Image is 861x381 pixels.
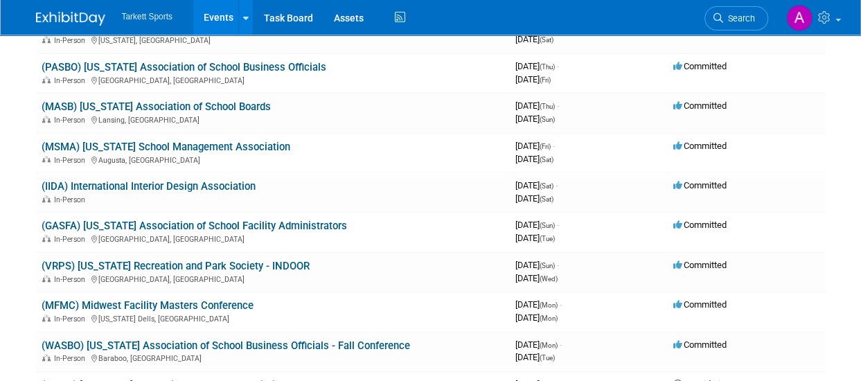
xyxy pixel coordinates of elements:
[553,141,555,151] span: -
[540,262,555,269] span: (Sun)
[515,141,555,151] span: [DATE]
[540,116,555,123] span: (Sun)
[515,352,555,362] span: [DATE]
[540,36,553,44] span: (Sat)
[42,273,504,284] div: [GEOGRAPHIC_DATA], [GEOGRAPHIC_DATA]
[540,103,555,110] span: (Thu)
[515,154,553,164] span: [DATE]
[557,61,559,71] span: -
[673,141,727,151] span: Committed
[36,12,105,26] img: ExhibitDay
[540,76,551,84] span: (Fri)
[673,260,727,270] span: Committed
[540,195,553,203] span: (Sat)
[515,339,562,350] span: [DATE]
[704,6,768,30] a: Search
[54,275,89,284] span: In-Person
[540,222,555,229] span: (Sun)
[42,260,310,272] a: (VRPS) [US_STATE] Recreation and Park Society - INDOOR
[515,312,558,323] span: [DATE]
[42,339,410,352] a: (WASBO) [US_STATE] Association of School Business Officials - Fall Conference
[42,61,326,73] a: (PASBO) [US_STATE] Association of School Business Officials
[557,220,559,230] span: -
[540,342,558,349] span: (Mon)
[540,235,555,242] span: (Tue)
[540,314,558,322] span: (Mon)
[673,339,727,350] span: Committed
[786,5,813,31] img: Adam Winnicky
[42,114,504,125] div: Lansing, [GEOGRAPHIC_DATA]
[515,233,555,243] span: [DATE]
[540,156,553,163] span: (Sat)
[515,74,551,85] span: [DATE]
[540,182,553,190] span: (Sat)
[42,180,256,193] a: (IIDA) International Interior Design Association
[673,61,727,71] span: Committed
[42,116,51,123] img: In-Person Event
[42,141,290,153] a: (MSMA) [US_STATE] School Management Association
[54,76,89,85] span: In-Person
[515,114,555,124] span: [DATE]
[540,354,555,362] span: (Tue)
[42,156,51,163] img: In-Person Event
[515,299,562,310] span: [DATE]
[54,195,89,204] span: In-Person
[515,61,559,71] span: [DATE]
[515,100,559,111] span: [DATE]
[560,339,562,350] span: -
[515,273,558,283] span: [DATE]
[723,13,755,24] span: Search
[557,100,559,111] span: -
[42,76,51,83] img: In-Person Event
[54,314,89,324] span: In-Person
[673,100,727,111] span: Committed
[515,220,559,230] span: [DATE]
[673,299,727,310] span: Committed
[556,180,558,190] span: -
[673,220,727,230] span: Committed
[540,143,551,150] span: (Fri)
[540,301,558,309] span: (Mon)
[42,220,347,232] a: (GASFA) [US_STATE] Association of School Facility Administrators
[54,116,89,125] span: In-Person
[515,260,559,270] span: [DATE]
[42,36,51,43] img: In-Person Event
[54,235,89,244] span: In-Person
[42,299,254,312] a: (MFMC) Midwest Facility Masters Conference
[515,34,553,44] span: [DATE]
[42,314,51,321] img: In-Person Event
[673,180,727,190] span: Committed
[42,312,504,324] div: [US_STATE] Dells, [GEOGRAPHIC_DATA]
[42,154,504,165] div: Augusta, [GEOGRAPHIC_DATA]
[42,354,51,361] img: In-Person Event
[54,36,89,45] span: In-Person
[42,74,504,85] div: [GEOGRAPHIC_DATA], [GEOGRAPHIC_DATA]
[42,34,504,45] div: [US_STATE], [GEOGRAPHIC_DATA]
[54,156,89,165] span: In-Person
[515,180,558,190] span: [DATE]
[122,12,172,21] span: Tarkett Sports
[42,195,51,202] img: In-Person Event
[42,100,271,113] a: (MASB) [US_STATE] Association of School Boards
[560,299,562,310] span: -
[42,275,51,282] img: In-Person Event
[557,260,559,270] span: -
[540,275,558,283] span: (Wed)
[54,354,89,363] span: In-Person
[515,193,553,204] span: [DATE]
[42,235,51,242] img: In-Person Event
[42,352,504,363] div: Baraboo, [GEOGRAPHIC_DATA]
[540,63,555,71] span: (Thu)
[42,233,504,244] div: [GEOGRAPHIC_DATA], [GEOGRAPHIC_DATA]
